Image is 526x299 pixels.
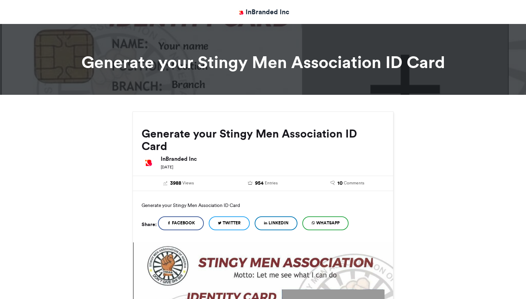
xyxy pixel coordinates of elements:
img: InBranded Inc [237,8,246,17]
a: InBranded Inc [237,7,289,17]
span: Views [182,180,194,186]
a: Twitter [209,216,250,230]
iframe: chat widget [497,271,519,292]
span: 3988 [170,180,181,187]
span: LinkedIn [269,220,288,226]
a: WhatsApp [302,216,349,230]
span: 10 [337,180,343,187]
a: 954 Entries [226,180,300,187]
a: 3988 Views [142,180,216,187]
h6: InBranded Inc [161,156,384,161]
span: Entries [265,180,278,186]
span: Twitter [223,220,241,226]
a: Facebook [158,216,204,230]
a: 10 Comments [310,180,384,187]
small: [DATE] [161,165,173,169]
span: WhatsApp [316,220,340,226]
h1: Generate your Stingy Men Association ID Card [70,54,456,70]
span: 954 [255,180,264,187]
h5: Share: [142,220,157,229]
span: Comments [344,180,364,186]
a: LinkedIn [255,216,297,230]
img: InBranded Inc [142,156,156,170]
p: Generate your Stingy Men Association ID Card [142,200,384,211]
h2: Generate your Stingy Men Association ID Card [142,127,384,152]
span: Facebook [172,220,195,226]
